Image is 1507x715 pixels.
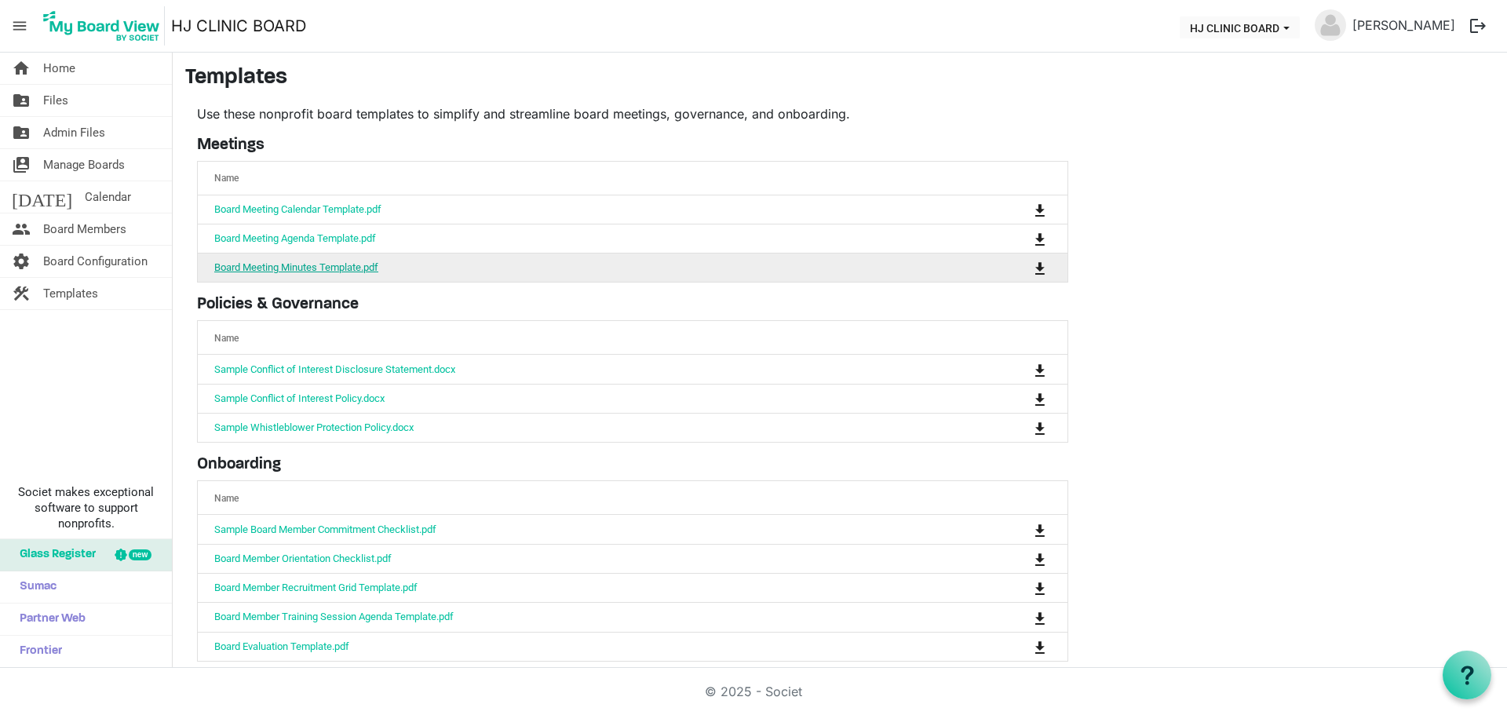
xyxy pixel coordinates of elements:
[12,539,96,571] span: Glass Register
[12,604,86,635] span: Partner Web
[12,213,31,245] span: people
[198,224,969,253] td: Board Meeting Agenda Template.pdf is template cell column header Name
[43,85,68,116] span: Files
[1029,199,1051,221] button: Download
[43,149,125,181] span: Manage Boards
[705,684,802,699] a: © 2025 - Societ
[1346,9,1461,41] a: [PERSON_NAME]
[214,493,239,504] span: Name
[12,246,31,277] span: settings
[1029,257,1051,279] button: Download
[969,384,1067,413] td: is Command column column header
[1029,417,1051,439] button: Download
[85,181,131,213] span: Calendar
[1029,577,1051,599] button: Download
[198,632,969,661] td: Board Evaluation Template.pdf is template cell column header Name
[43,117,105,148] span: Admin Files
[198,413,969,442] td: Sample Whistleblower Protection Policy.docx is template cell column header Name
[12,149,31,181] span: switch_account
[969,355,1067,383] td: is Command column column header
[12,571,57,603] span: Sumac
[197,295,1068,314] h5: Policies & Governance
[197,104,1068,123] p: Use these nonprofit board templates to simplify and streamline board meetings, governance, and on...
[1029,518,1051,540] button: Download
[198,355,969,383] td: Sample Conflict of Interest Disclosure Statement.docx is template cell column header Name
[171,10,306,42] a: HJ CLINIC BOARD
[1029,606,1051,628] button: Download
[214,333,239,344] span: Name
[969,632,1067,661] td: is Command column column header
[43,53,75,84] span: Home
[38,6,171,46] a: My Board View Logo
[7,484,165,531] span: Societ makes exceptional software to support nonprofits.
[197,136,1068,155] h5: Meetings
[198,195,969,224] td: Board Meeting Calendar Template.pdf is template cell column header Name
[214,421,414,433] a: Sample Whistleblower Protection Policy.docx
[1315,9,1346,41] img: no-profile-picture.svg
[969,602,1067,631] td: is Command column column header
[969,413,1067,442] td: is Command column column header
[43,246,148,277] span: Board Configuration
[198,515,969,543] td: Sample Board Member Commitment Checklist.pdf is template cell column header Name
[214,392,385,404] a: Sample Conflict of Interest Policy.docx
[198,253,969,282] td: Board Meeting Minutes Template.pdf is template cell column header Name
[214,203,381,215] a: Board Meeting Calendar Template.pdf
[43,278,98,309] span: Templates
[1461,9,1494,42] button: logout
[214,640,349,652] a: Board Evaluation Template.pdf
[1029,548,1051,570] button: Download
[198,602,969,631] td: Board Member Training Session Agenda Template.pdf is template cell column header Name
[214,232,376,244] a: Board Meeting Agenda Template.pdf
[214,261,378,273] a: Board Meeting Minutes Template.pdf
[969,224,1067,253] td: is Command column column header
[129,549,151,560] div: new
[12,117,31,148] span: folder_shared
[214,173,239,184] span: Name
[198,384,969,413] td: Sample Conflict of Interest Policy.docx is template cell column header Name
[1029,358,1051,380] button: Download
[969,544,1067,573] td: is Command column column header
[1180,16,1300,38] button: HJ CLINIC BOARD dropdownbutton
[12,636,62,667] span: Frontier
[5,11,35,41] span: menu
[214,582,418,593] a: Board Member Recruitment Grid Template.pdf
[969,573,1067,602] td: is Command column column header
[214,553,392,564] a: Board Member Orientation Checklist.pdf
[12,53,31,84] span: home
[214,363,455,375] a: Sample Conflict of Interest Disclosure Statement.docx
[38,6,165,46] img: My Board View Logo
[198,544,969,573] td: Board Member Orientation Checklist.pdf is template cell column header Name
[214,523,436,535] a: Sample Board Member Commitment Checklist.pdf
[1029,388,1051,410] button: Download
[12,278,31,309] span: construction
[12,181,72,213] span: [DATE]
[969,195,1067,224] td: is Command column column header
[185,65,1494,92] h3: Templates
[969,253,1067,282] td: is Command column column header
[1029,636,1051,658] button: Download
[12,85,31,116] span: folder_shared
[214,611,454,622] a: Board Member Training Session Agenda Template.pdf
[197,455,1068,474] h5: Onboarding
[1029,228,1051,250] button: Download
[43,213,126,245] span: Board Members
[198,573,969,602] td: Board Member Recruitment Grid Template.pdf is template cell column header Name
[969,515,1067,543] td: is Command column column header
